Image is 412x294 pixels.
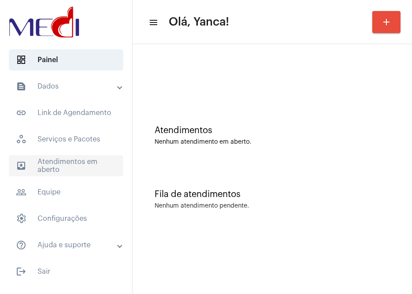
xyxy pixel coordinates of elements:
[9,49,123,71] span: Painel
[155,203,249,209] div: Nenhum atendimento pendente.
[5,76,132,97] mat-expansion-panel-header: sidenav iconDados
[16,240,26,250] mat-icon: sidenav icon
[16,266,26,277] mat-icon: sidenav icon
[7,4,81,40] img: d3a1b5fa-500b-b90f-5a1c-719c20e9830b.png
[9,182,123,203] span: Equipe
[9,102,123,123] span: Link de Agendamento
[9,208,123,229] span: Configurações
[16,81,26,92] mat-icon: sidenav icon
[5,234,132,256] mat-expansion-panel-header: sidenav iconAjuda e suporte
[155,190,390,199] div: Fila de atendimentos
[16,55,26,65] span: sidenav icon
[16,213,26,224] span: sidenav icon
[16,240,118,250] mat-panel-title: Ajuda e suporte
[155,126,390,135] div: Atendimentos
[16,108,26,118] mat-icon: sidenav icon
[381,17,392,27] mat-icon: add
[9,155,123,176] span: Atendimentos em aberto
[16,187,26,197] mat-icon: sidenav icon
[169,15,229,29] span: Olá, Yanca!
[16,160,26,171] mat-icon: sidenav icon
[16,81,118,92] mat-panel-title: Dados
[155,139,390,145] div: Nenhum atendimento em aberto.
[148,17,157,28] mat-icon: sidenav icon
[16,134,26,145] span: sidenav icon
[9,129,123,150] span: Serviços e Pacotes
[9,261,123,282] span: Sair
